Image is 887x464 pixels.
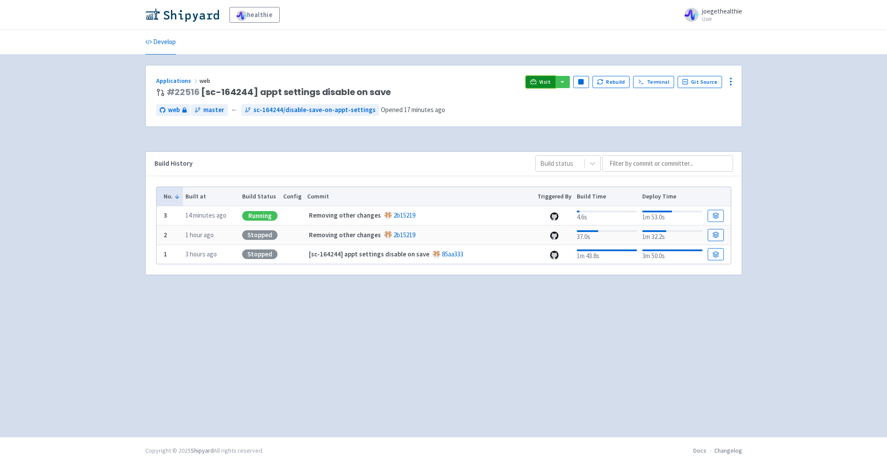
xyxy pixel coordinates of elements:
th: Build Time [574,187,640,206]
span: joegethealthie [702,7,742,15]
a: #22516 [167,86,200,98]
a: Changelog [714,447,742,454]
time: 1 hour ago [185,231,214,239]
th: Config [281,187,305,206]
th: Deploy Time [640,187,705,206]
span: Visit [539,78,551,85]
a: Build Details [708,229,723,241]
strong: Removing other changes [309,211,381,219]
div: Copyright © 2025 All rights reserved. [145,446,264,455]
button: No. [164,192,180,201]
a: sc-164244/disable-save-on-appt-settings [241,104,379,116]
div: 37.0s [577,229,637,242]
a: Applications [156,77,199,85]
div: 4.6s [577,209,637,222]
div: Running [242,211,277,221]
span: sc-164244/disable-save-on-appt-settings [253,105,376,115]
div: Stopped [242,230,277,240]
a: Develop [145,30,176,55]
th: Commit [304,187,534,206]
span: web [168,105,180,115]
a: healthie [229,7,280,23]
div: 3m 50.0s [642,248,702,261]
a: Build Details [708,248,723,260]
div: 1m 32.2s [642,229,702,242]
a: Git Source [678,76,723,88]
a: Visit [526,76,555,88]
span: [sc-164244] appt settings disable on save [167,87,391,97]
time: 14 minutes ago [185,211,226,219]
span: web [199,77,212,85]
a: 2b15219 [394,231,415,239]
button: Rebuild [592,76,630,88]
input: Filter by commit or committer... [602,155,733,172]
span: ← [231,105,238,115]
a: Build Details [708,210,723,222]
div: 1m 43.8s [577,248,637,261]
a: joegethealthie User [679,8,742,22]
strong: [sc-164244] appt settings disable on save [309,250,429,258]
strong: Removing other changes [309,231,381,239]
button: Pause [573,76,589,88]
a: web [156,104,190,116]
time: 3 hours ago [185,250,217,258]
div: Build History [154,159,521,169]
b: 1 [164,250,167,258]
small: User [702,16,742,22]
th: Built at [183,187,240,206]
span: Opened [381,106,445,114]
th: Build Status [240,187,281,206]
b: 2 [164,231,167,239]
th: Triggered By [534,187,574,206]
a: Docs [693,447,706,454]
a: Shipyard [191,447,214,454]
div: Stopped [242,249,277,259]
time: 17 minutes ago [404,106,445,114]
a: master [191,104,228,116]
div: 1m 53.0s [642,209,702,222]
img: Shipyard logo [145,8,219,22]
b: 3 [164,211,167,219]
a: Terminal [633,76,674,88]
span: master [203,105,224,115]
a: 85aa333 [442,250,463,258]
a: 2b15219 [394,211,415,219]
